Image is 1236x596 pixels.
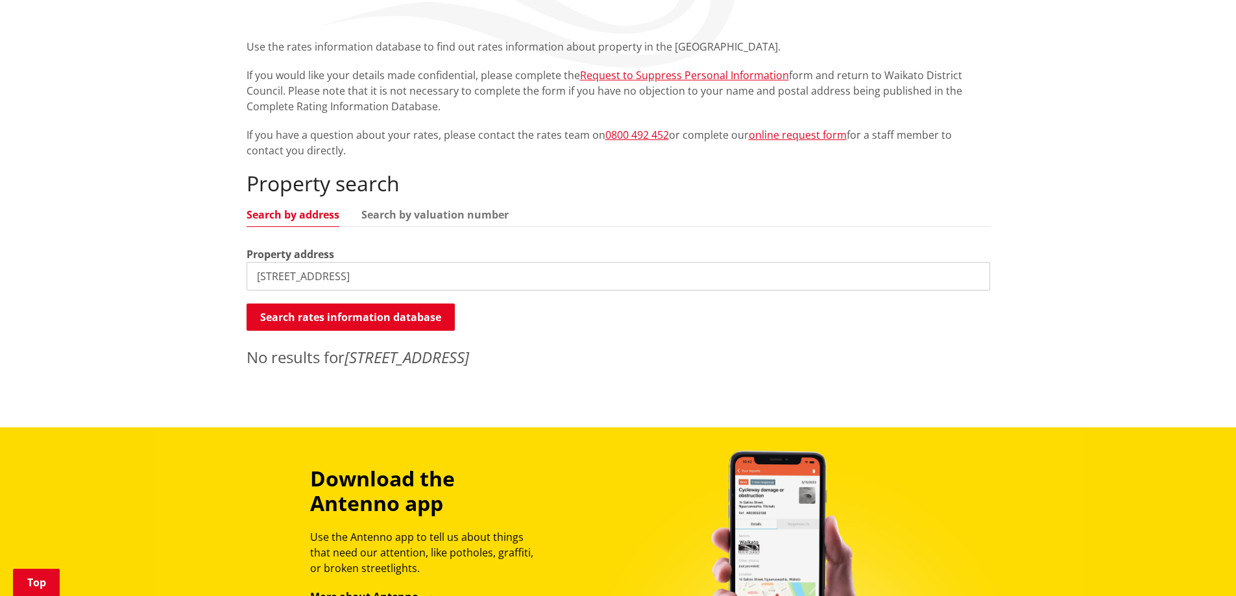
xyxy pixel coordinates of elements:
[247,171,990,196] h2: Property search
[605,128,669,142] a: 0800 492 452
[247,67,990,114] p: If you would like your details made confidential, please complete the form and return to Waikato ...
[247,346,990,369] p: No results for
[580,68,789,82] a: Request to Suppress Personal Information
[247,127,990,158] p: If you have a question about your rates, please contact the rates team on or complete our for a s...
[345,346,469,368] em: [STREET_ADDRESS]
[247,39,990,54] p: Use the rates information database to find out rates information about property in the [GEOGRAPHI...
[361,209,509,220] a: Search by valuation number
[13,569,60,596] a: Top
[1176,542,1223,588] iframe: Messenger Launcher
[749,128,847,142] a: online request form
[310,466,545,516] h3: Download the Antenno app
[310,529,545,576] p: Use the Antenno app to tell us about things that need our attention, like potholes, graffiti, or ...
[247,209,339,220] a: Search by address
[247,246,334,262] label: Property address
[247,262,990,291] input: e.g. Duke Street NGARUAWAHIA
[247,304,455,331] button: Search rates information database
